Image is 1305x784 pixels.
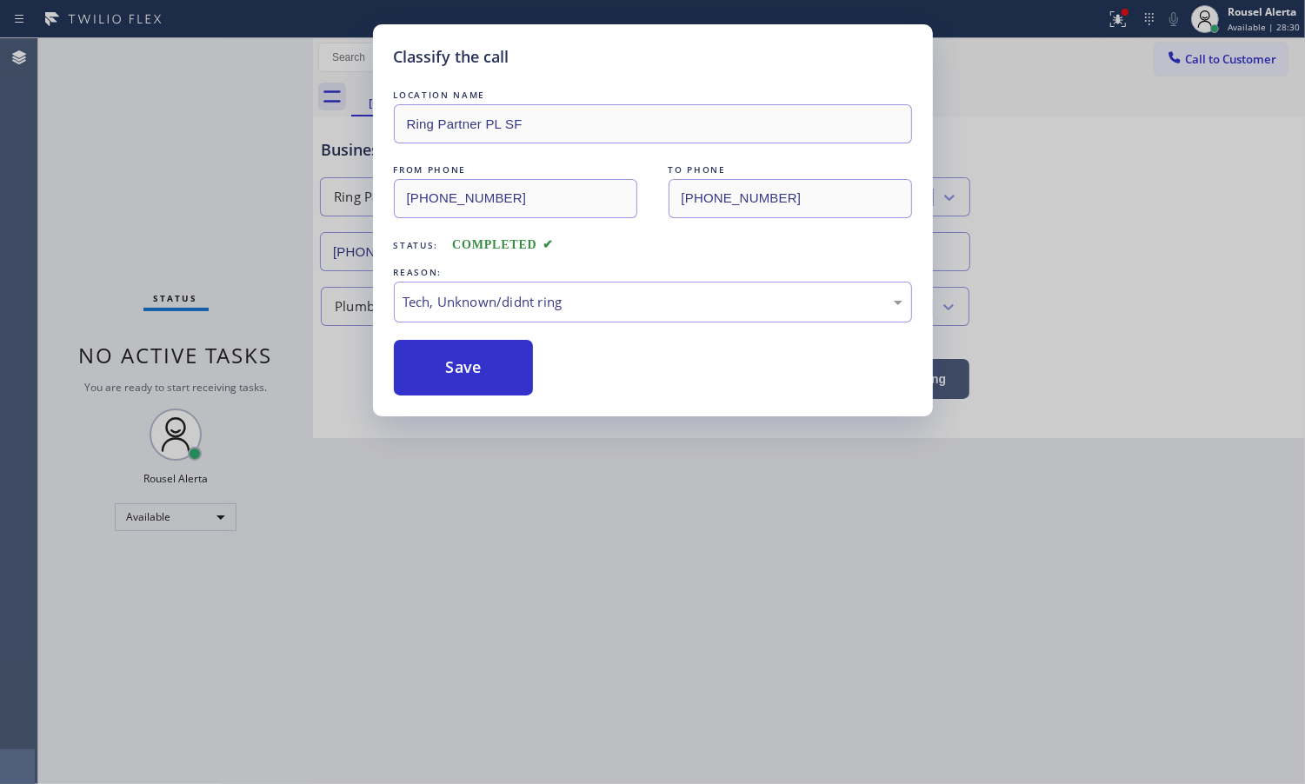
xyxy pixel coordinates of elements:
[394,86,912,104] div: LOCATION NAME
[394,340,534,395] button: Save
[394,45,509,69] h5: Classify the call
[403,292,902,312] div: Tech, Unknown/didnt ring
[669,161,912,179] div: TO PHONE
[394,263,912,282] div: REASON:
[394,179,637,218] input: From phone
[452,238,553,251] span: COMPLETED
[394,161,637,179] div: FROM PHONE
[669,179,912,218] input: To phone
[394,239,439,251] span: Status:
